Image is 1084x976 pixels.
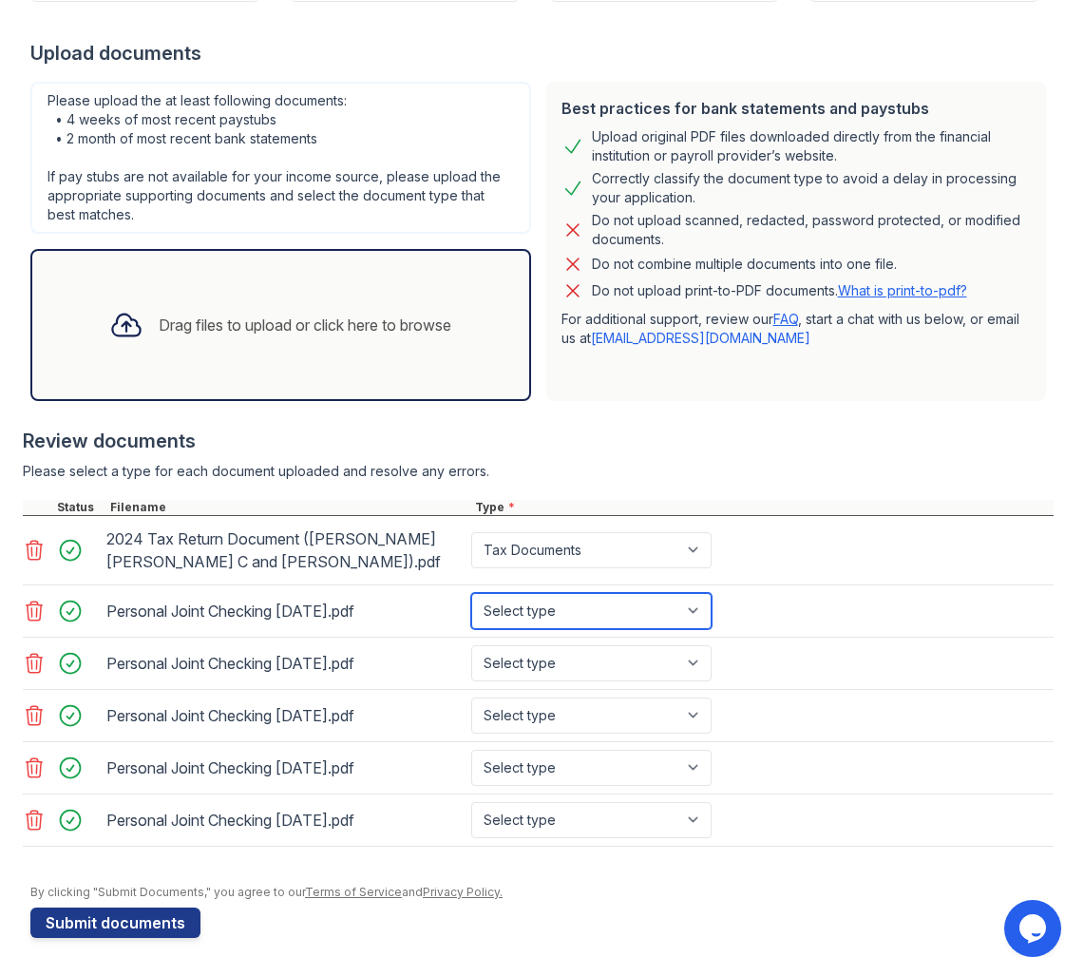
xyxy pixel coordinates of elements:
[592,169,1032,207] div: Correctly classify the document type to avoid a delay in processing your application.
[561,97,1032,120] div: Best practices for bank statements and paystubs
[30,885,1054,900] div: By clicking "Submit Documents," you agree to our and
[30,908,200,938] button: Submit documents
[592,127,1032,165] div: Upload original PDF files downloaded directly from the financial institution or payroll provider’...
[305,885,402,899] a: Terms of Service
[106,805,464,835] div: Personal Joint Checking [DATE].pdf
[561,310,1032,348] p: For additional support, review our , start a chat with us below, or email us at
[106,700,464,731] div: Personal Joint Checking [DATE].pdf
[838,282,967,298] a: What is print-to-pdf?
[423,885,503,899] a: Privacy Policy.
[23,462,1054,481] div: Please select a type for each document uploaded and resolve any errors.
[591,330,810,346] a: [EMAIL_ADDRESS][DOMAIN_NAME]
[159,314,451,336] div: Drag files to upload or click here to browse
[30,82,531,234] div: Please upload the at least following documents: • 4 weeks of most recent paystubs • 2 month of mo...
[23,428,1054,454] div: Review documents
[592,211,1032,249] div: Do not upload scanned, redacted, password protected, or modified documents.
[53,500,106,515] div: Status
[773,311,798,327] a: FAQ
[592,281,967,300] p: Do not upload print-to-PDF documents.
[30,40,1054,67] div: Upload documents
[1004,900,1065,957] iframe: chat widget
[106,596,464,626] div: Personal Joint Checking [DATE].pdf
[592,253,897,276] div: Do not combine multiple documents into one file.
[106,753,464,783] div: Personal Joint Checking [DATE].pdf
[106,524,464,577] div: 2024 Tax Return Document ([PERSON_NAME] [PERSON_NAME] C and [PERSON_NAME]).pdf
[471,500,1054,515] div: Type
[106,648,464,679] div: Personal Joint Checking [DATE].pdf
[106,500,471,515] div: Filename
